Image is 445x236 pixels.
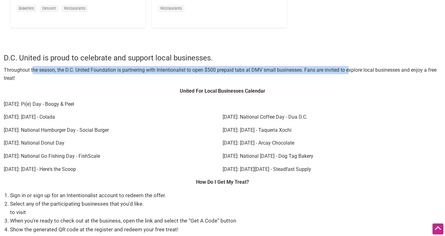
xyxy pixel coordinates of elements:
li: Select any of the participating businesses that you'd like. [10,200,442,208]
p: [DATE]: National Go Fishing Day - FishScale [4,152,223,160]
a: Restaurants [64,6,86,11]
p: [DATE]: [DATE] - Here's the Scoop [4,165,223,173]
p: [DATE]: [DATE] - Colada [4,113,223,121]
p: [DATE]: Pi(e) Day - Boogy & Peel [4,100,442,108]
a: Restaurants [160,6,182,11]
li: Show the generated QR code at the register and redeem your free treat! [10,225,442,234]
p: [DATE]: [DATE] - Arcay Chocolate [223,139,442,147]
li: When you’re ready to check out at the business, open the link and select the “Get A Code” button [10,217,442,225]
ol: to visit [10,191,442,234]
a: Bakeries [19,6,34,11]
strong: United For Local Businesses Calendar [180,88,265,94]
div: Scroll Back to Top [432,223,443,234]
p: [DATE]: [DATE] - Taqueria Xochi [223,126,442,134]
p: [DATE]: National Hamburger Day - Social Burger [4,126,223,134]
p: [DATE]: National [DATE] - Dog Tag Bakery [223,152,442,160]
p: [DATE]: National Coffee Day - Dua D.C. [223,113,442,121]
a: Dessert [42,6,56,11]
strong: How Do I Get My Treat? [196,179,249,185]
h4: D.C. United is proud to celebrate and support local businesses. [4,53,442,64]
p: [DATE]: National Donut Day [4,139,223,147]
p: Throughout the season, the D.C. United Foundation is partnering with Intentionalist to open $500 ... [4,66,442,82]
li: Sign in or sign up for an Intentionalist account to redeem the offer. [10,191,442,200]
p: [DATE]: [DATE][DATE] - Steadfast Supply [223,165,442,173]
